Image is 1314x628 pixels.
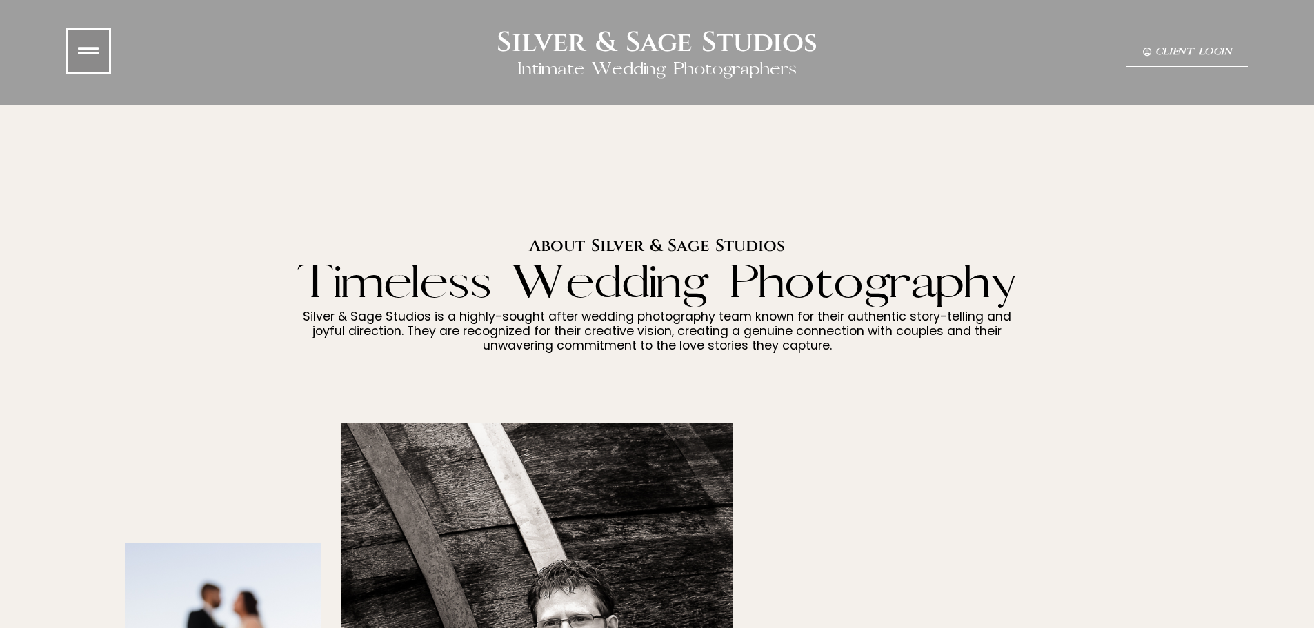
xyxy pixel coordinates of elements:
[1155,47,1232,57] span: Client Login
[303,308,1011,354] span: Silver & Sage Studios is a highly-sought after wedding photography team known for their authentic...
[243,256,1071,310] h2: Timeless Wedding Photography
[66,236,1248,256] h2: About Silver & Sage Studios
[1126,39,1248,66] a: Client Login
[497,26,817,59] h2: Silver & Sage Studios
[517,59,797,79] h2: Intimate Wedding Photographers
